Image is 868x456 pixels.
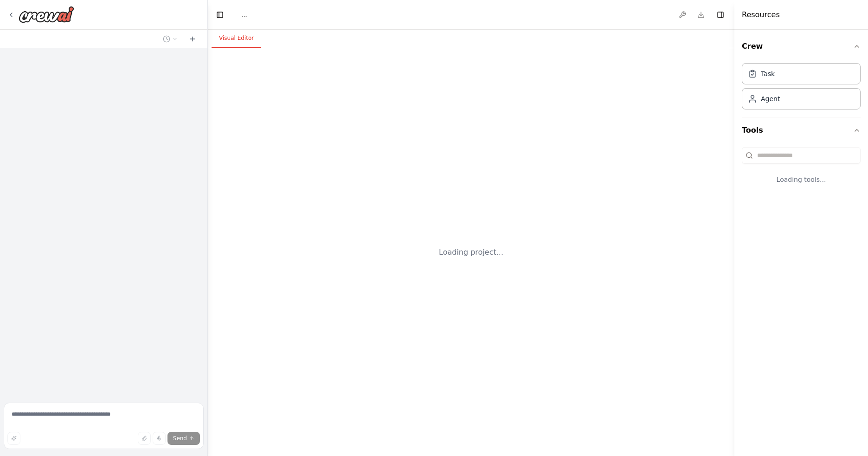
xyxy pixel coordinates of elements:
button: Click to speak your automation idea [153,432,166,445]
button: Send [167,432,200,445]
div: Task [761,69,775,78]
button: Start a new chat [185,33,200,45]
h4: Resources [742,9,780,20]
button: Tools [742,117,861,143]
button: Crew [742,33,861,59]
div: Loading tools... [742,167,861,192]
span: ... [242,10,248,19]
button: Visual Editor [212,29,261,48]
button: Hide right sidebar [714,8,727,21]
div: Tools [742,143,861,199]
div: Loading project... [439,247,503,258]
button: Improve this prompt [7,432,20,445]
div: Crew [742,59,861,117]
button: Hide left sidebar [213,8,226,21]
button: Upload files [138,432,151,445]
span: Send [173,435,187,442]
button: Switch to previous chat [159,33,181,45]
img: Logo [19,6,74,23]
nav: breadcrumb [242,10,248,19]
div: Agent [761,94,780,103]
